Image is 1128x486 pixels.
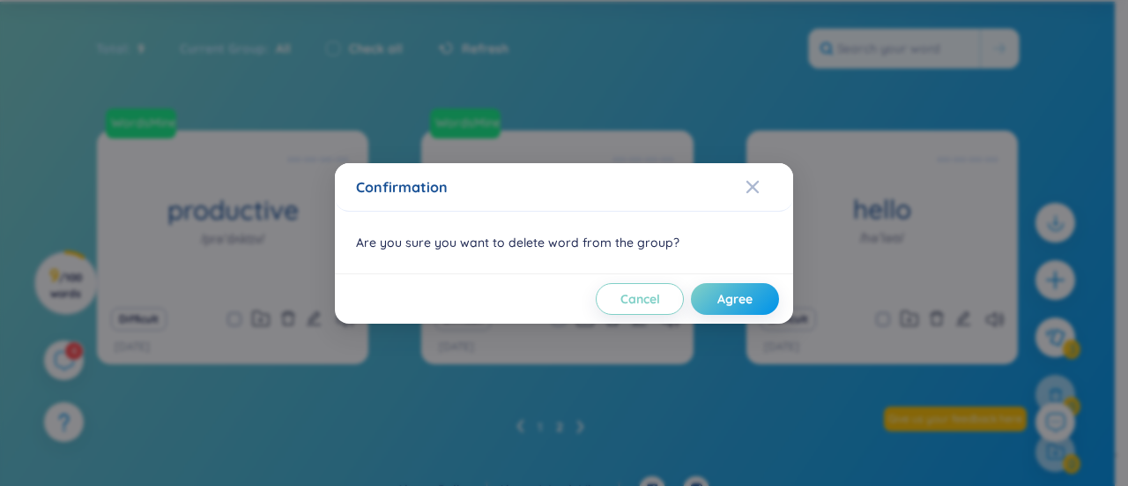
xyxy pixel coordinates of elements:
[717,290,753,308] span: Agree
[596,283,684,315] button: Cancel
[356,177,772,197] div: Confirmation
[335,212,793,273] div: Are you sure you want to delete word from the group?
[620,290,660,308] span: Cancel
[691,283,779,315] button: Agree
[746,163,793,211] button: Close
